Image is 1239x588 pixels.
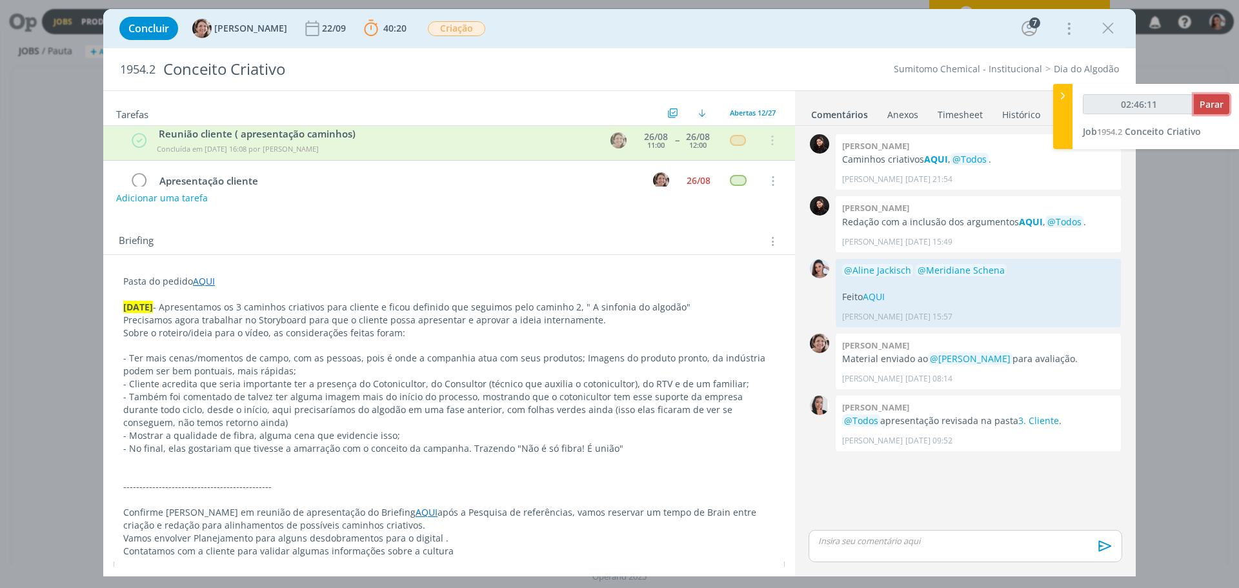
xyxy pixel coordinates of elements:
[154,127,598,141] div: Reunião cliente ( apresentação caminhos)
[842,140,909,152] b: [PERSON_NAME]
[924,153,948,165] a: AQUI
[842,290,1114,303] p: Feito
[842,340,909,351] b: [PERSON_NAME]
[123,301,153,313] strong: [DATE]
[930,352,1011,365] span: @[PERSON_NAME]
[123,480,775,493] p: ----------------------------------------------
[123,429,775,442] p: - Mostrar a qualidade de fibra, alguma cena que evidencie isso;
[844,414,878,427] span: @Todos
[120,63,156,77] span: 1954.2
[123,352,775,378] p: - Ter mais cenas/momentos de campo, com as pessoas, pois é onde a companhia atua com seus produto...
[158,54,698,85] div: Conceito Criativo
[383,22,407,34] span: 40:20
[119,17,178,40] button: Concluir
[1019,216,1043,228] a: AQUI
[119,233,154,250] span: Briefing
[1018,414,1059,427] a: 3. Cliente
[905,311,952,323] span: [DATE] 15:57
[810,334,829,353] img: A
[905,373,952,385] span: [DATE] 08:14
[842,435,903,447] p: [PERSON_NAME]
[1194,94,1229,114] button: Parar
[842,174,903,185] p: [PERSON_NAME]
[689,141,707,148] div: 12:00
[894,63,1042,75] a: Sumitomo Chemical - Institucional
[123,390,775,429] p: - Também foi comentado de talvez ter alguma imagem mais do início do processo, mostrando que o co...
[123,327,775,340] p: Sobre o roteiro/ideia para o vídeo, as considerações feitas foram:
[905,435,952,447] span: [DATE] 09:52
[123,301,775,314] p: - Apresentamos os 3 caminhos criativos para cliente e ficou definido que seguimos pelo caminho 2,...
[123,378,775,390] p: - Cliente acredita que seria importante ter a presença do Cotonicultor, do Consultor (técnico que...
[687,176,710,185] div: 26/08
[842,202,909,214] b: [PERSON_NAME]
[1054,63,1119,75] a: Dia do Algodão
[811,103,869,121] a: Comentários
[887,108,918,121] div: Anexos
[361,18,410,39] button: 40:20
[842,236,903,248] p: [PERSON_NAME]
[647,141,665,148] div: 11:00
[651,171,670,190] button: A
[842,401,909,413] b: [PERSON_NAME]
[842,311,903,323] p: [PERSON_NAME]
[730,108,776,117] span: Abertas 12/27
[698,109,706,117] img: arrow-down.svg
[1019,18,1040,39] button: 7
[842,414,1114,427] p: apresentação revisada na pasta .
[1125,125,1201,137] span: Conceito Criativo
[1002,103,1041,121] a: Histórico
[428,21,485,36] span: Criação
[1047,216,1082,228] span: @Todos
[427,21,486,37] button: Criação
[157,144,319,154] span: Concluída em [DATE] 16:08 por [PERSON_NAME]
[123,314,775,327] p: Precisamos agora trabalhar no Storyboard para que o cliente possa apresentar e aprovar a ideia in...
[1200,98,1224,110] span: Parar
[103,9,1136,576] div: dialog
[842,373,903,385] p: [PERSON_NAME]
[844,264,911,276] span: @Aline Jackisch
[322,24,348,33] div: 22/09
[1029,17,1040,28] div: 7
[116,105,148,121] span: Tarefas
[123,275,775,288] p: Pasta do pedido
[810,259,829,278] img: N
[675,136,679,145] span: --
[918,264,1005,276] span: @Meridiane Schena
[842,216,1114,228] p: Redação com a inclusão dos argumentos , .
[123,442,775,455] p: - No final, elas gostariam que tivesse a amarração com o conceito da campanha. Trazendo "Não é só...
[905,236,952,248] span: [DATE] 15:49
[810,134,829,154] img: L
[116,187,208,210] button: Adicionar uma tarefa
[952,153,987,165] span: @Todos
[653,172,669,188] img: A
[192,19,212,38] img: A
[192,19,287,38] button: A[PERSON_NAME]
[123,545,775,558] p: Contatamos com a cliente para validar algumas informações sobre a cultura
[123,532,775,545] p: Vamos envolver Planejamento para alguns desdobramentos para o digital .
[842,352,1114,365] p: Material enviado ao para avaliação.
[937,103,983,121] a: Timesheet
[123,506,775,532] p: Confirme [PERSON_NAME] em reunião de apresentação do Briefing após a Pesquisa de referências, vam...
[644,132,668,141] div: 26/08
[842,153,1114,166] p: Caminhos criativos , .
[905,174,952,185] span: [DATE] 21:54
[810,196,829,216] img: L
[1083,125,1201,137] a: Job1954.2Conceito Criativo
[193,275,215,287] a: AQUI
[128,23,169,34] span: Concluir
[863,290,885,303] a: AQUI
[810,396,829,415] img: C
[154,173,641,189] div: Apresentação cliente
[416,506,438,518] a: AQUI
[1097,126,1122,137] span: 1954.2
[214,24,287,33] span: [PERSON_NAME]
[686,132,710,141] div: 26/08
